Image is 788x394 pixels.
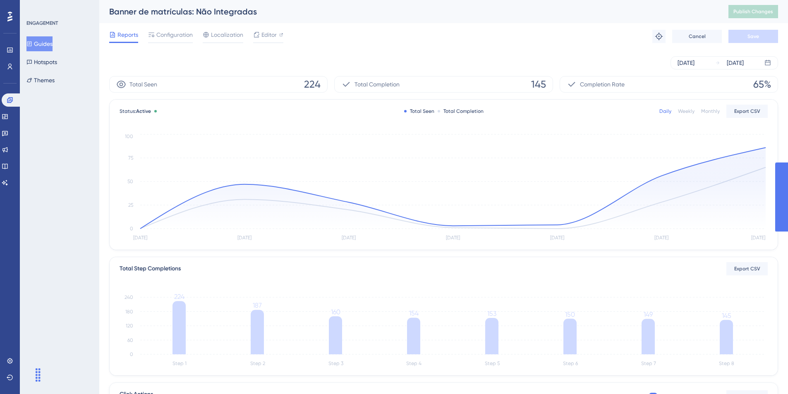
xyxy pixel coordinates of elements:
[172,361,187,366] tspan: Step 1
[733,8,773,15] span: Publish Changes
[342,235,356,241] tspan: [DATE]
[659,108,671,115] div: Daily
[354,79,400,89] span: Total Completion
[31,363,45,387] div: Drag
[654,235,668,241] tspan: [DATE]
[125,134,133,139] tspan: 100
[747,33,759,40] span: Save
[563,361,578,366] tspan: Step 6
[328,361,343,366] tspan: Step 3
[331,308,340,316] tspan: 160
[127,337,133,343] tspan: 60
[672,30,722,43] button: Cancel
[689,33,706,40] span: Cancel
[550,235,564,241] tspan: [DATE]
[128,155,133,161] tspan: 75
[726,105,768,118] button: Export CSV
[487,310,496,318] tspan: 153
[126,323,133,329] tspan: 120
[753,78,771,91] span: 65%
[117,30,138,40] span: Reports
[261,30,277,40] span: Editor
[641,361,656,366] tspan: Step 7
[130,226,133,232] tspan: 0
[485,361,500,366] tspan: Step 5
[120,108,151,115] span: Status:
[565,310,575,318] tspan: 150
[253,301,262,309] tspan: 187
[304,78,321,91] span: 224
[719,361,734,366] tspan: Step 8
[728,30,778,43] button: Save
[125,294,133,300] tspan: 240
[109,6,708,17] div: Banner de matrículas: Não Integradas
[156,30,193,40] span: Configuration
[129,79,157,89] span: Total Seen
[26,73,55,88] button: Themes
[734,265,760,272] span: Export CSV
[125,309,133,315] tspan: 180
[678,108,695,115] div: Weekly
[446,235,460,241] tspan: [DATE]
[136,108,151,114] span: Active
[406,361,422,366] tspan: Step 4
[644,310,653,318] tspan: 149
[120,264,181,274] div: Total Step Completions
[722,312,731,320] tspan: 145
[237,235,251,241] tspan: [DATE]
[26,55,57,69] button: Hotspots
[211,30,243,40] span: Localization
[678,58,695,68] div: [DATE]
[250,361,265,366] tspan: Step 2
[26,36,53,51] button: Guides
[701,108,720,115] div: Monthly
[753,361,778,386] iframe: UserGuiding AI Assistant Launcher
[174,293,184,301] tspan: 224
[728,5,778,18] button: Publish Changes
[26,20,58,26] div: ENGAGEMENT
[127,179,133,184] tspan: 50
[438,108,484,115] div: Total Completion
[409,309,419,317] tspan: 154
[580,79,625,89] span: Completion Rate
[734,108,760,115] span: Export CSV
[726,262,768,275] button: Export CSV
[130,351,133,357] tspan: 0
[404,108,434,115] div: Total Seen
[128,202,133,208] tspan: 25
[133,235,147,241] tspan: [DATE]
[751,235,765,241] tspan: [DATE]
[531,78,546,91] span: 145
[727,58,744,68] div: [DATE]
